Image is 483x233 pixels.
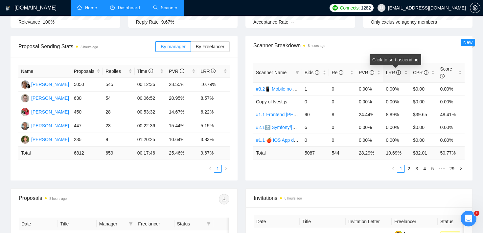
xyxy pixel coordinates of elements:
td: $0.00 [410,82,438,95]
div: • [DATE] [39,30,57,36]
img: Profile image for Mariia [8,120,21,133]
td: 0 [329,82,356,95]
td: 8.57% [198,92,230,105]
span: Connects: [340,4,359,11]
td: 10.79% [198,78,230,92]
td: 5.15% [198,119,230,133]
span: ••• [436,165,447,173]
span: filter [295,71,299,74]
td: 00:53:32 [135,105,166,119]
time: 8 hours ago [80,45,98,49]
span: By Freelancer [196,44,224,49]
li: 5 [428,165,436,173]
span: Invitations [254,194,464,202]
span: Dashboard [118,5,140,11]
div: Mariia [23,78,37,85]
th: Name [18,65,71,78]
td: 0 [329,121,356,134]
div: Mariia [23,102,37,109]
td: 235 [71,133,103,147]
div: Click to sort ascending [370,54,421,65]
img: Profile image for Mariia [8,47,21,60]
td: 0.00% [437,134,465,146]
span: dashboard [110,5,115,10]
td: Total [18,147,71,159]
span: -- [291,19,294,25]
span: info-circle [424,70,428,75]
span: Only exclusive agency members [371,19,437,25]
time: 8 hours ago [49,197,67,201]
td: 23 [103,119,134,133]
td: 14.67% [166,105,198,119]
td: 9 [103,133,134,147]
li: Next 5 Pages [436,165,447,173]
th: Date [19,218,57,230]
span: info-circle [149,69,153,73]
td: 28.29 % [356,146,383,159]
th: Manager [97,218,135,230]
img: OT [21,108,29,116]
li: 3 [413,165,421,173]
td: 0.00% [383,95,410,108]
span: left [391,167,395,171]
span: 9.67% [161,19,174,25]
td: 1 [302,82,329,95]
iframe: Intercom live chat [461,211,476,226]
img: P [21,136,29,144]
td: 3.83% [198,133,230,147]
td: 0.00% [437,121,465,134]
span: Help [104,189,115,194]
div: • [DATE] [39,102,57,109]
td: 0 [302,95,329,108]
span: info-circle [180,69,184,73]
span: left [208,167,212,171]
td: 6.22% [198,105,230,119]
td: 6812 [71,147,103,159]
div: Close [115,3,127,14]
div: Mariia [23,127,37,134]
span: LRR [386,70,401,75]
td: 6 [302,121,329,134]
span: setting [470,5,480,11]
span: Proposals [74,68,95,75]
a: searchScanner [153,5,177,11]
td: 0.00% [383,82,410,95]
span: filter [207,222,211,226]
th: Date [254,215,300,228]
td: 8 [329,108,356,121]
td: 54 [103,92,134,105]
button: left [389,165,397,173]
span: New [463,40,472,45]
td: 447 [71,119,103,133]
td: 9.67 % [198,147,230,159]
td: 15.44% [166,119,198,133]
li: 4 [421,165,428,173]
button: left [206,165,214,173]
span: info-circle [370,70,374,75]
span: Bids [305,70,319,75]
span: PVR [169,69,184,74]
td: 10.64% [166,133,198,147]
a: 5 [429,165,436,172]
span: Scanner Breakdown [253,41,465,50]
td: 28 [103,105,134,119]
td: 48.41% [437,108,465,121]
td: 0.00% [356,82,383,95]
a: setting [470,5,480,11]
td: 545 [103,78,134,92]
button: setting [470,3,480,13]
span: info-circle [440,74,445,78]
th: Freelancer [135,218,174,230]
li: 1 [214,165,222,173]
td: 0.00% [356,95,383,108]
span: right [459,167,463,171]
td: 8.89% [383,108,410,121]
td: $ 32.01 [410,146,438,159]
th: Invitation Letter [346,215,392,228]
img: IG [21,122,29,130]
span: info-circle [211,69,216,73]
div: [PERSON_NAME] [31,81,69,88]
td: 10.69 % [383,146,410,159]
span: info-circle [396,70,401,75]
td: $39.65 [410,108,438,121]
